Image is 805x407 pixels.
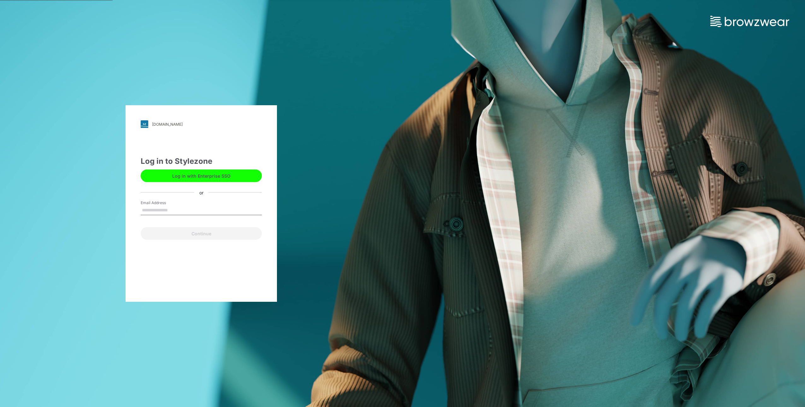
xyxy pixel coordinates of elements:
div: or [194,189,209,196]
label: Email Address [141,200,185,206]
a: [DOMAIN_NAME] [141,120,262,128]
div: [DOMAIN_NAME] [152,122,183,127]
img: browzwear-logo.73288ffb.svg [710,16,789,27]
button: Log in with Enterprise SSO [141,169,262,182]
img: svg+xml;base64,PHN2ZyB3aWR0aD0iMjgiIGhlaWdodD0iMjgiIHZpZXdCb3g9IjAgMCAyOCAyOCIgZmlsbD0ibm9uZSIgeG... [141,120,148,128]
div: Log in to Stylezone [141,156,262,167]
